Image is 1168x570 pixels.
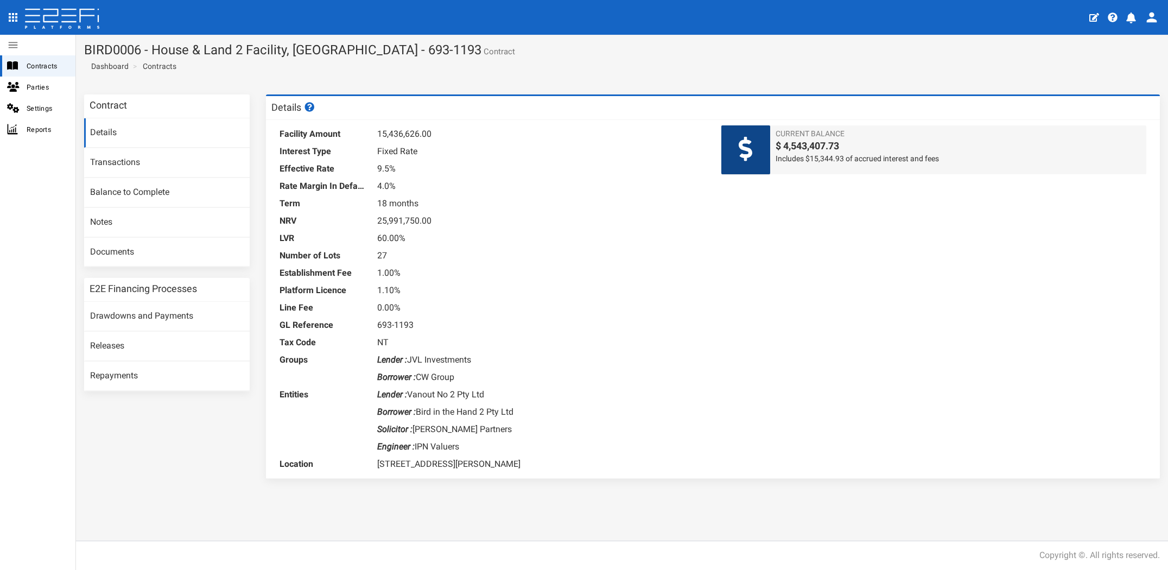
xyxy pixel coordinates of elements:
[377,441,415,452] i: Engineer :
[280,455,366,473] dt: Location
[377,316,704,334] dd: 693-1193
[377,424,412,434] i: Solicitor :
[280,143,366,160] dt: Interest Type
[377,247,704,264] dd: 27
[280,316,366,334] dt: GL Reference
[27,102,67,115] span: Settings
[84,148,250,178] a: Transactions
[87,61,129,72] a: Dashboard
[377,299,704,316] dd: 0.00%
[84,43,1160,57] h1: BIRD0006 - House & Land 2 Facility, [GEOGRAPHIC_DATA] - 693-1193
[377,178,704,195] dd: 4.0%
[1039,549,1160,562] div: Copyright ©. All rights reserved.
[377,125,704,143] dd: 15,436,626.00
[377,334,704,351] dd: NT
[271,102,316,112] h3: Details
[84,208,250,237] a: Notes
[27,81,67,93] span: Parties
[87,62,129,71] span: Dashboard
[280,195,366,212] dt: Term
[90,100,127,110] h3: Contract
[377,372,416,382] i: Borrower :
[280,212,366,230] dt: NRV
[481,48,515,56] small: Contract
[280,125,366,143] dt: Facility Amount
[377,351,704,369] dd: JVL Investments
[377,421,704,438] dd: [PERSON_NAME] Partners
[280,178,366,195] dt: Rate Margin In Default
[280,160,366,178] dt: Effective Rate
[377,386,704,403] dd: Vanout No 2 Pty Ltd
[280,299,366,316] dt: Line Fee
[377,389,407,400] i: Lender :
[377,354,407,365] i: Lender :
[377,369,704,386] dd: CW Group
[377,403,704,421] dd: Bird in the Hand 2 Pty Ltd
[776,153,1141,164] span: Includes $15,344.93 of accrued interest and fees
[280,230,366,247] dt: LVR
[280,386,366,403] dt: Entities
[84,238,250,267] a: Documents
[377,438,704,455] dd: IPN Valuers
[377,455,704,473] dd: [STREET_ADDRESS][PERSON_NAME]
[280,282,366,299] dt: Platform Licence
[84,178,250,207] a: Balance to Complete
[143,61,176,72] a: Contracts
[377,212,704,230] dd: 25,991,750.00
[280,247,366,264] dt: Number of Lots
[84,332,250,361] a: Releases
[377,230,704,247] dd: 60.00%
[27,123,67,136] span: Reports
[84,302,250,331] a: Drawdowns and Payments
[377,282,704,299] dd: 1.10%
[90,284,197,294] h3: E2E Financing Processes
[280,351,366,369] dt: Groups
[776,128,1141,139] span: Current Balance
[377,195,704,212] dd: 18 months
[84,362,250,391] a: Repayments
[280,334,366,351] dt: Tax Code
[377,160,704,178] dd: 9.5%
[377,143,704,160] dd: Fixed Rate
[84,118,250,148] a: Details
[776,139,1141,153] span: $ 4,543,407.73
[27,60,67,72] span: Contracts
[280,264,366,282] dt: Establishment Fee
[377,407,416,417] i: Borrower :
[377,264,704,282] dd: 1.00%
